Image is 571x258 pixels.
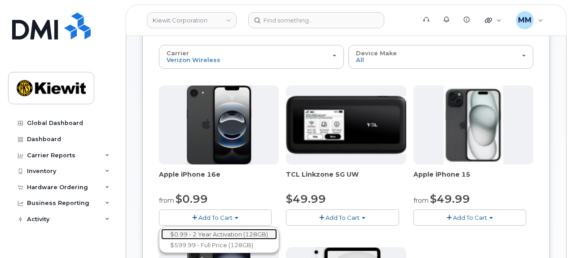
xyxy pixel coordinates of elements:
[479,11,508,29] div: Quicklinks
[248,12,384,28] input: Find something...
[286,96,406,154] img: linkzone5g.png
[159,170,279,188] div: Apple iPhone 16e
[159,196,174,205] small: from
[286,170,406,188] div: TCL Linkzone 5G UW
[159,209,272,225] button: Add To Cart
[176,192,208,205] span: $0.99
[198,214,233,221] span: Add To Cart
[325,214,360,221] span: Add To Cart
[147,12,237,28] a: Kiewit Corporation
[286,209,399,225] button: Add To Cart
[167,56,220,63] span: Verizon Wireless
[444,85,503,165] img: iphone15.jpg
[161,229,277,240] a: $0.99 - 2 Year Activation (128GB)
[413,170,533,188] div: Apple iPhone 15
[532,219,564,251] iframe: Messenger Launcher
[159,45,344,68] button: Carrier Verizon Wireless
[518,15,531,26] span: MM
[413,196,429,205] small: from
[510,11,549,29] div: Michael Manahan
[413,209,526,225] button: Add To Cart
[356,56,364,63] span: All
[453,214,487,221] span: Add To Cart
[430,192,470,205] span: $49.99
[348,45,533,68] button: Device Make All
[356,49,397,57] span: Device Make
[167,49,189,57] span: Carrier
[286,192,326,205] span: $49.99
[187,85,251,165] img: iphone16e.png
[161,240,277,251] a: $599.99 - Full Price (128GB)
